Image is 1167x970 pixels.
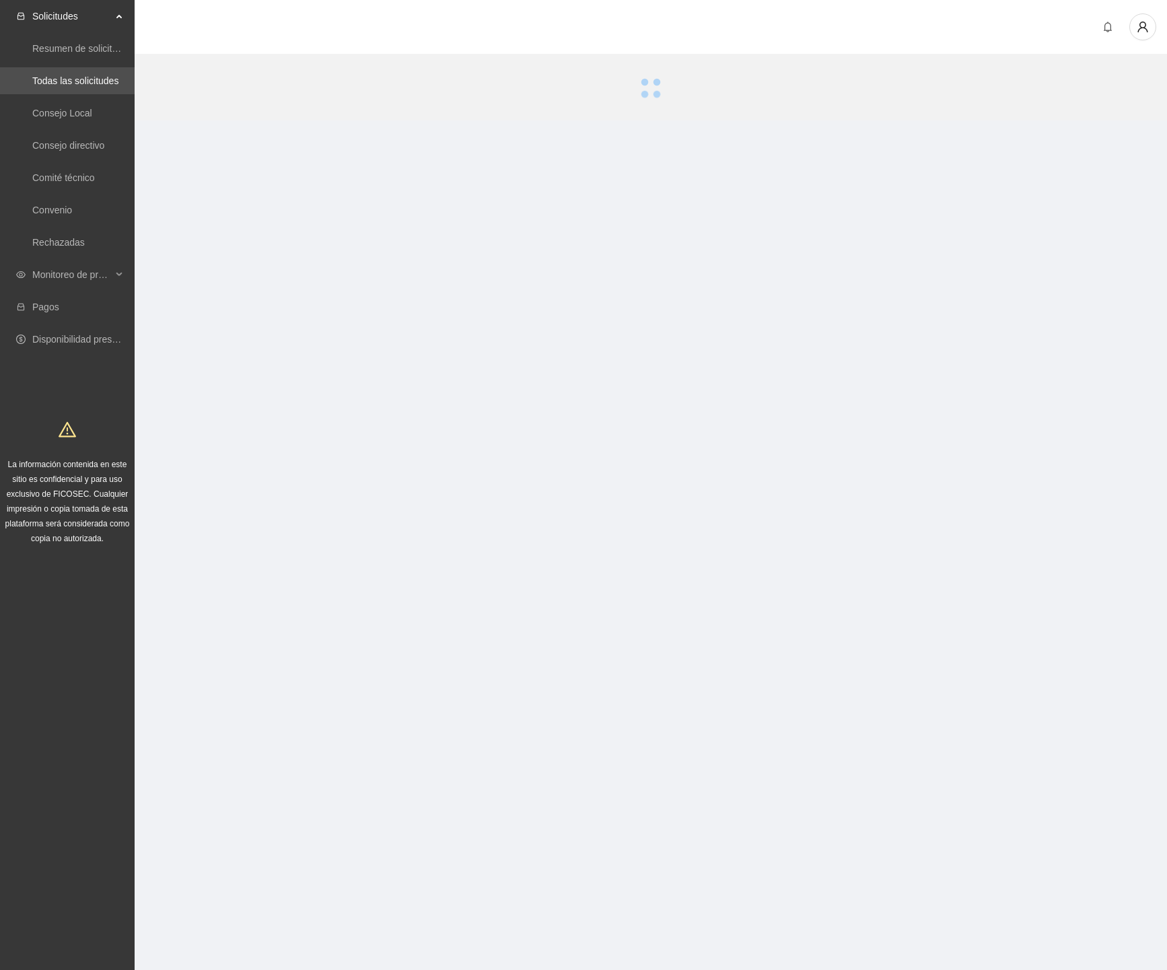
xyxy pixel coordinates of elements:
span: warning [59,421,76,438]
span: Monitoreo de proyectos [32,261,112,288]
a: Consejo Local [32,108,92,118]
a: Convenio [32,205,72,215]
a: Todas las solicitudes [32,75,118,86]
span: Solicitudes [32,3,112,30]
a: Disponibilidad presupuestal [32,334,147,345]
a: Pagos [32,302,59,312]
a: Resumen de solicitudes por aprobar [32,43,184,54]
span: La información contenida en este sitio es confidencial y para uso exclusivo de FICOSEC. Cualquier... [5,460,130,543]
button: user [1129,13,1156,40]
span: bell [1098,22,1118,32]
span: eye [16,270,26,279]
a: Consejo directivo [32,140,104,151]
a: Rechazadas [32,237,85,248]
span: user [1130,21,1156,33]
span: inbox [16,11,26,21]
button: bell [1097,16,1119,38]
a: Comité técnico [32,172,95,183]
